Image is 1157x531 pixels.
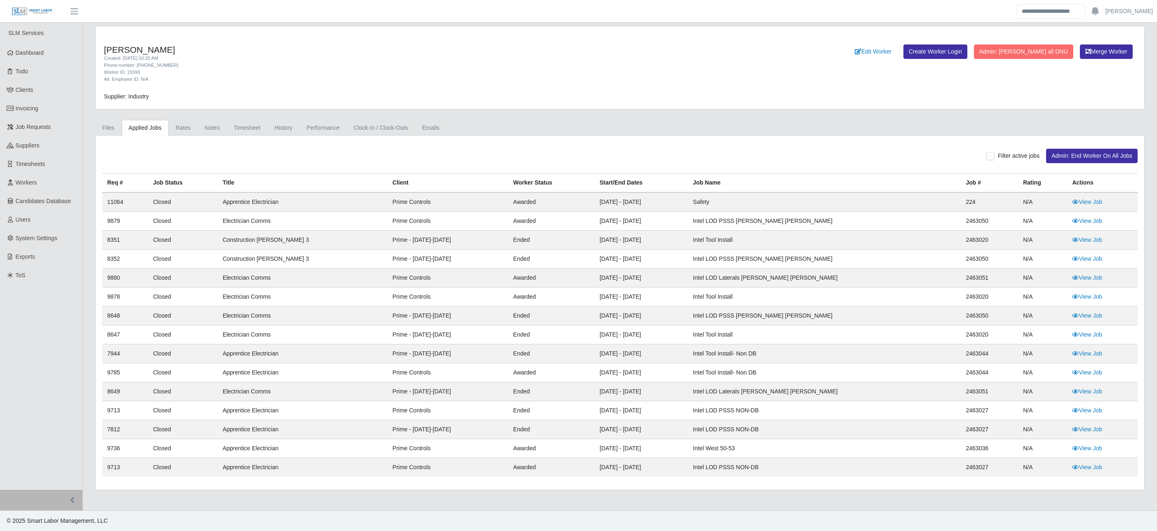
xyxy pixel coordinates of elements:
[508,192,595,212] td: awarded
[16,49,44,56] span: Dashboard
[961,344,1018,363] td: 2463044
[102,382,148,401] td: 8649
[388,192,508,212] td: Prime Controls
[961,231,1018,250] td: 2463020
[218,325,388,344] td: Electrician Comms
[148,192,218,212] td: Closed
[1046,149,1138,163] button: Admin: End Worker On All Jobs
[148,325,218,344] td: Closed
[508,420,595,439] td: ended
[1072,426,1102,433] a: View Job
[595,439,688,458] td: [DATE] - [DATE]
[16,124,51,130] span: Job Requests
[961,250,1018,269] td: 2463050
[688,363,961,382] td: Intel Tool Install- Non DB
[508,231,595,250] td: ended
[388,439,508,458] td: Prime Controls
[102,212,148,231] td: 9879
[595,192,688,212] td: [DATE] - [DATE]
[595,363,688,382] td: [DATE] - [DATE]
[102,288,148,306] td: 9878
[16,235,57,241] span: System Settings
[688,231,961,250] td: Intel Tool Install
[169,120,198,136] a: Rates
[1072,293,1102,300] a: View Job
[102,306,148,325] td: 8648
[508,458,595,477] td: awarded
[1072,236,1102,243] a: View Job
[218,212,388,231] td: Electrician Comms
[1016,4,1085,19] input: Search
[961,325,1018,344] td: 2463020
[102,325,148,344] td: 8647
[595,306,688,325] td: [DATE] - [DATE]
[688,212,961,231] td: Intel LOD PSSS [PERSON_NAME] [PERSON_NAME]
[102,439,148,458] td: 9736
[595,173,688,193] th: Start/End Dates
[148,382,218,401] td: Closed
[1018,458,1067,477] td: N/A
[1072,199,1102,205] a: View Job
[388,420,508,439] td: Prime - [DATE]-[DATE]
[218,192,388,212] td: Apprentice Electrician
[16,253,35,260] span: Exports
[148,173,218,193] th: Job Status
[508,344,595,363] td: ended
[102,344,148,363] td: 7944
[961,401,1018,420] td: 2463027
[508,212,595,231] td: awarded
[1018,288,1067,306] td: N/A
[218,420,388,439] td: Apprentice Electrician
[218,173,388,193] th: Title
[388,325,508,344] td: Prime - [DATE]-[DATE]
[1072,388,1102,395] a: View Job
[148,269,218,288] td: Closed
[595,231,688,250] td: [DATE] - [DATE]
[1018,420,1067,439] td: N/A
[595,401,688,420] td: [DATE] - [DATE]
[218,363,388,382] td: Apprentice Electrician
[508,306,595,325] td: ended
[1018,250,1067,269] td: N/A
[102,231,148,250] td: 8351
[102,173,148,193] th: Req #
[104,69,701,76] div: Worker ID: 15590
[346,120,415,136] a: Clock-In / Clock-Outs
[961,306,1018,325] td: 2463050
[16,161,45,167] span: Timesheets
[16,87,33,93] span: Clients
[688,192,961,212] td: Safety
[16,142,40,149] span: Suppliers
[961,420,1018,439] td: 2463027
[148,231,218,250] td: Closed
[148,363,218,382] td: Closed
[12,7,53,16] img: SLM Logo
[961,439,1018,458] td: 2463036
[415,120,447,136] a: Emails
[508,325,595,344] td: ended
[1018,212,1067,231] td: N/A
[1018,306,1067,325] td: N/A
[218,250,388,269] td: Construction [PERSON_NAME] 3
[961,288,1018,306] td: 2463020
[961,212,1018,231] td: 2463050
[7,517,108,524] span: © 2025 Smart Labor Management, LLC
[1072,274,1102,281] a: View Job
[595,382,688,401] td: [DATE] - [DATE]
[961,382,1018,401] td: 2463051
[1072,255,1102,262] a: View Job
[998,152,1039,159] span: Filter active jobs
[16,216,31,223] span: Users
[102,192,148,212] td: 11064
[1072,464,1102,470] a: View Job
[388,363,508,382] td: Prime Controls
[1067,173,1138,193] th: Actions
[388,250,508,269] td: Prime - [DATE]-[DATE]
[1072,331,1102,338] a: View Job
[268,120,300,136] a: History
[961,269,1018,288] td: 2463051
[595,420,688,439] td: [DATE] - [DATE]
[218,458,388,477] td: Apprentice Electrician
[961,173,1018,193] th: Job #
[508,363,595,382] td: awarded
